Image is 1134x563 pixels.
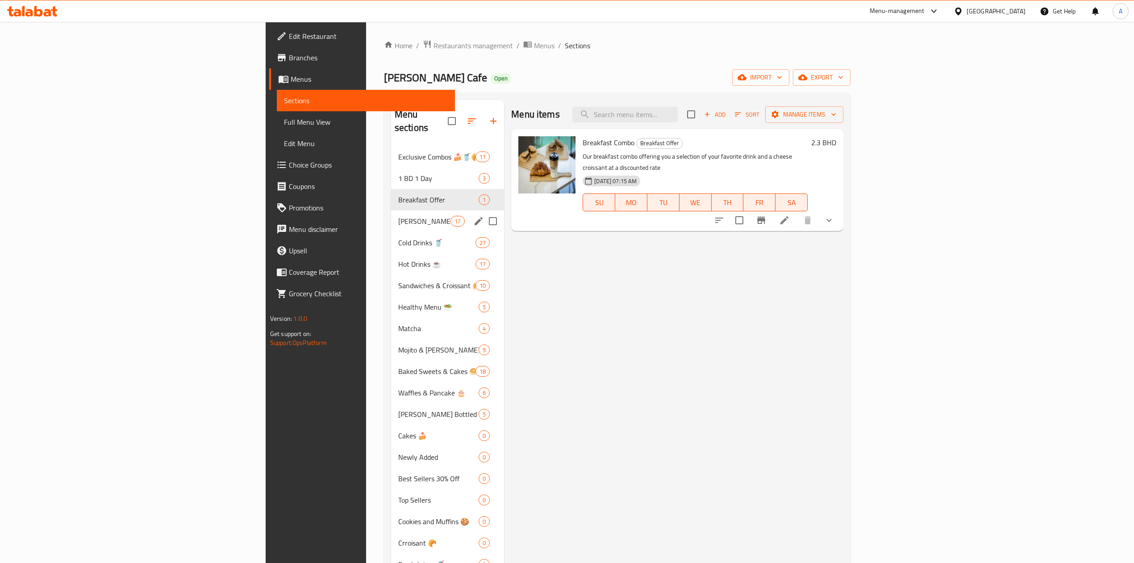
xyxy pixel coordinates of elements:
[475,280,490,291] div: items
[284,117,448,127] span: Full Menu View
[491,73,511,84] div: Open
[423,40,513,51] a: Restaurants management
[398,259,475,269] span: Hot Drinks ☕
[391,189,504,210] div: Breakfast Offer1
[479,174,489,183] span: 3
[682,105,700,124] span: Select section
[289,181,448,192] span: Coupons
[398,151,475,162] div: Exclusive Combos 🍰🥤🥐
[398,302,479,312] span: Healthy Menu 🥗
[269,68,455,90] a: Menus
[733,108,762,122] button: Sort
[391,275,504,296] div: Sandwiches & Croissant 🥐🍔10
[479,173,490,184] div: items
[479,387,490,398] div: items
[398,516,479,527] span: Cookies and Muffins 🍪
[269,176,455,197] a: Coupons
[472,214,485,228] button: edit
[615,193,647,211] button: MO
[479,324,489,333] span: 4
[517,40,520,51] li: /
[475,259,490,269] div: items
[479,453,489,462] span: 0
[289,288,448,299] span: Grocery Checklist
[619,196,644,209] span: MO
[398,473,479,484] div: Best Sellers 30% Off
[967,6,1026,16] div: [GEOGRAPHIC_DATA]
[743,193,775,211] button: FR
[270,313,292,324] span: Version:
[391,403,504,425] div: [PERSON_NAME] Bottled Juices5
[680,193,712,211] button: WE
[289,160,448,170] span: Choice Groups
[398,430,479,441] span: Cakes 🍰
[479,430,490,441] div: items
[391,146,504,168] div: Exclusive Combos 🍰🥤🥐11
[479,196,489,204] span: 1
[775,193,808,211] button: SA
[391,489,504,511] div: Top Sellers0
[703,109,727,120] span: Add
[434,40,513,51] span: Restaurants management
[479,475,489,483] span: 0
[750,210,772,231] button: Branch-specific-item
[479,432,489,440] span: 0
[270,328,311,340] span: Get support on:
[398,387,479,398] span: Waffles & Pancake 🎂
[391,253,504,275] div: Hot Drinks ☕17
[269,25,455,47] a: Edit Restaurant
[398,452,479,462] div: Newly Added
[450,216,465,227] div: items
[636,138,683,149] div: Breakfast Offer
[651,196,676,209] span: TU
[289,245,448,256] span: Upsell
[479,389,489,397] span: 6
[398,280,475,291] span: Sandwiches & Croissant 🥐🍔
[558,40,561,51] li: /
[479,539,489,547] span: 0
[270,337,327,349] a: Support.OpsPlatform
[391,210,504,232] div: [PERSON_NAME] Signatures 👑17edit
[289,267,448,277] span: Coverage Report
[712,193,744,211] button: TH
[391,168,504,189] div: 1 BD 1 Day3
[475,366,490,377] div: items
[479,496,489,504] span: 0
[491,75,511,82] span: Open
[398,538,479,548] div: Crroisant 🥐
[398,345,479,355] div: Mojito & Boba Drinks 🍷
[583,136,634,149] span: Breakfast Combo
[518,136,575,193] img: Breakfast Combo
[391,232,504,253] div: Cold Drinks 🥤27
[479,302,490,312] div: items
[269,261,455,283] a: Coverage Report
[870,6,925,17] div: Menu-management
[479,323,490,334] div: items
[398,173,479,184] span: 1 BD 1 Day
[391,468,504,489] div: Best Sellers 30% Off0
[772,109,836,120] span: Manage items
[277,111,455,133] a: Full Menu View
[398,323,479,334] span: Matcha
[398,409,479,420] div: Resso's Bottled Juices
[391,425,504,446] div: Cakes 🍰0
[475,237,490,248] div: items
[483,110,504,132] button: Add section
[811,136,836,149] h6: 2.3 BHD
[479,538,490,548] div: items
[511,108,560,121] h2: Menu items
[391,382,504,403] div: Waffles & Pancake 🎂6
[591,177,640,185] span: [DATE] 07:15 AM
[391,339,504,361] div: Mojito & [PERSON_NAME] 🍷9
[709,210,730,231] button: sort-choices
[1119,6,1122,16] span: A
[479,452,490,462] div: items
[269,197,455,218] a: Promotions
[587,196,612,209] span: SU
[479,194,490,205] div: items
